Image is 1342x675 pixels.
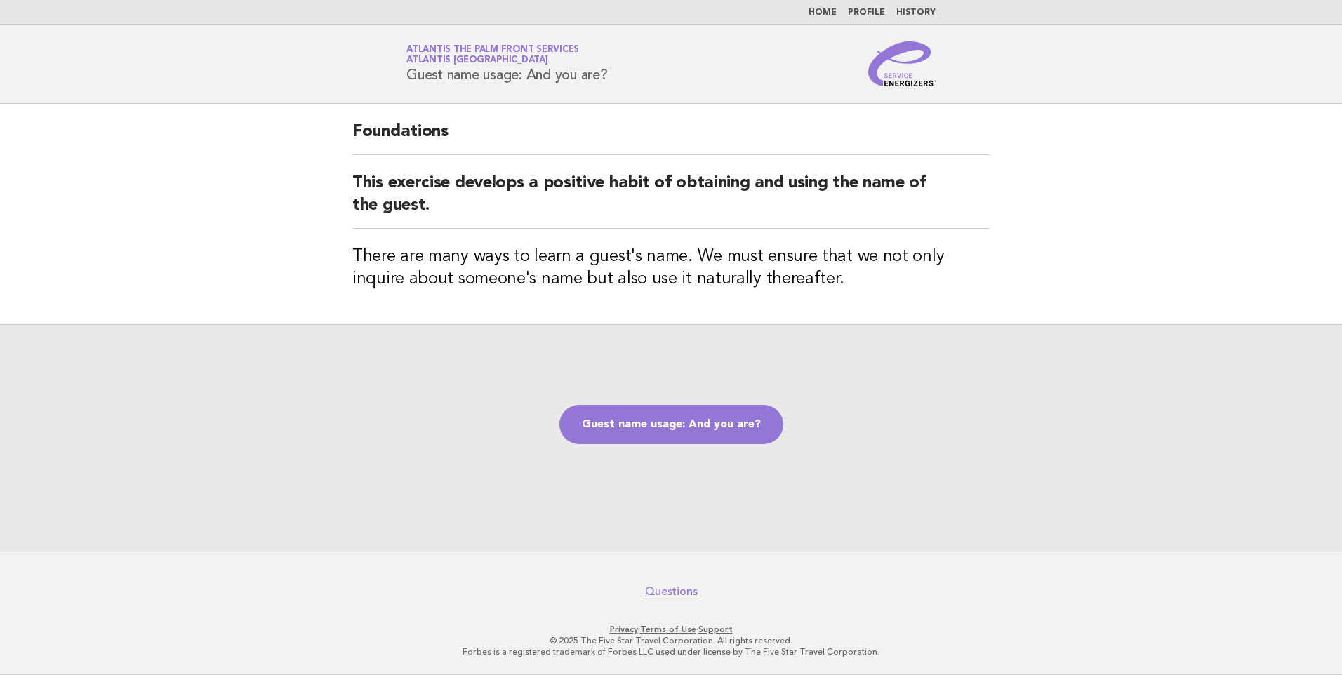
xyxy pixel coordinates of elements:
[241,624,1101,635] p: · ·
[610,624,638,634] a: Privacy
[559,405,783,444] a: Guest name usage: And you are?
[868,41,936,86] img: Service Energizers
[406,45,579,65] a: Atlantis The Palm Front ServicesAtlantis [GEOGRAPHIC_DATA]
[848,8,885,17] a: Profile
[406,46,608,82] h1: Guest name usage: And you are?
[406,56,548,65] span: Atlantis [GEOGRAPHIC_DATA]
[352,246,990,290] h3: There are many ways to learn a guest's name. We must ensure that we not only inquire about someon...
[645,584,698,599] a: Questions
[352,121,990,155] h2: Foundations
[352,172,990,229] h2: This exercise develops a positive habit of obtaining and using the name of the guest.
[241,646,1101,657] p: Forbes is a registered trademark of Forbes LLC used under license by The Five Star Travel Corpora...
[241,635,1101,646] p: © 2025 The Five Star Travel Corporation. All rights reserved.
[809,8,837,17] a: Home
[896,8,936,17] a: History
[640,624,696,634] a: Terms of Use
[698,624,733,634] a: Support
